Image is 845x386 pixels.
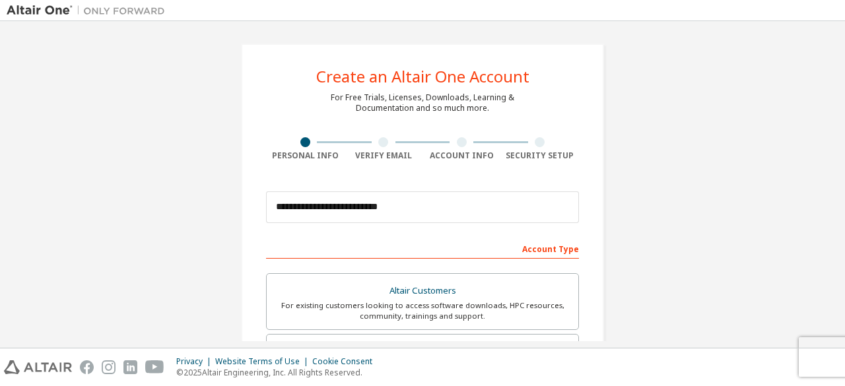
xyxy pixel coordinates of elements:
img: linkedin.svg [123,360,137,374]
img: youtube.svg [145,360,164,374]
div: Account Type [266,238,579,259]
div: Altair Customers [275,282,570,300]
img: Altair One [7,4,172,17]
div: Verify Email [345,150,423,161]
div: Account Info [422,150,501,161]
div: Cookie Consent [312,356,380,367]
div: Create an Altair One Account [316,69,529,84]
div: For Free Trials, Licenses, Downloads, Learning & Documentation and so much more. [331,92,514,113]
div: Website Terms of Use [215,356,312,367]
p: © 2025 Altair Engineering, Inc. All Rights Reserved. [176,367,380,378]
div: Security Setup [501,150,580,161]
img: instagram.svg [102,360,116,374]
div: For existing customers looking to access software downloads, HPC resources, community, trainings ... [275,300,570,321]
img: altair_logo.svg [4,360,72,374]
div: Personal Info [266,150,345,161]
img: facebook.svg [80,360,94,374]
div: Privacy [176,356,215,367]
